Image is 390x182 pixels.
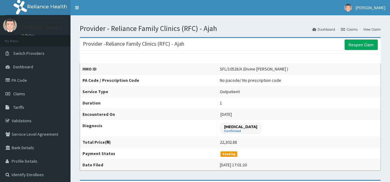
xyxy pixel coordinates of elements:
[13,51,44,56] span: Switch Providers
[80,148,217,159] th: Payment Status
[80,109,217,120] th: Encountered On
[220,89,240,95] div: Outpatient
[356,5,385,10] span: [PERSON_NAME]
[80,97,217,109] th: Duration
[80,25,381,32] h1: Provider - Reliance Family Clinics (RFC) - Ajah
[83,41,184,47] h3: Provider - Reliance Family Clinics (RFC) - Ajah
[13,104,24,110] span: Tariffs
[220,151,237,157] span: Pending
[220,66,288,72] div: SFL/10528/A (Divine [PERSON_NAME] )
[345,40,378,50] a: Reopen Claim
[80,86,217,97] th: Service Type
[220,162,247,168] div: [DATE] 17:01:20
[341,27,357,32] a: Claims
[363,27,381,32] a: View Claim
[224,130,257,133] small: Confirmed
[80,137,217,148] th: Total Price(₦)
[21,25,62,30] p: [PERSON_NAME]
[344,4,352,12] img: User Image
[80,63,217,75] th: HMO ID
[220,139,237,145] div: 22,302.88
[220,100,222,106] div: 1
[220,77,281,83] div: No pacode / No prescription code
[3,18,17,32] img: User Image
[13,64,33,70] span: Dashboard
[80,75,217,86] th: PA Code / Prescription Code
[21,33,36,38] a: Online
[13,91,25,97] span: Claims
[220,112,232,117] span: [DATE]
[80,120,217,137] th: Diagnosis
[312,27,335,32] a: Dashboard
[80,159,217,171] th: Date Filed
[224,124,257,129] p: [MEDICAL_DATA]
